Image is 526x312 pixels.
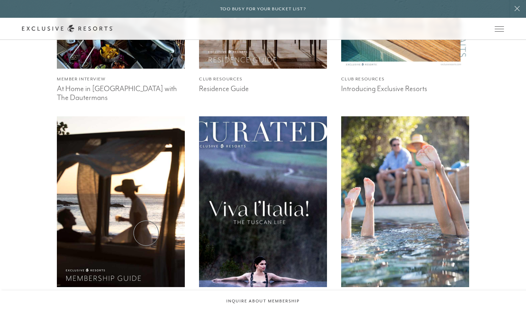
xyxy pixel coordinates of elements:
[57,76,185,83] h4: Member Interview
[495,26,504,31] button: Open navigation
[57,83,185,102] h3: At Home in [GEOGRAPHIC_DATA] with The Dautermans
[341,76,469,83] h4: Club Resources
[199,83,327,93] h3: Residence Guide
[341,83,469,93] h3: Introducing Exclusive Resorts
[199,116,327,312] a: Club ResourcesCurated Magazine | Fall/Winter 2024
[220,6,306,12] h6: Too busy for your bucket list?
[57,116,185,312] a: Club ResourcesMembership Guide
[199,76,327,83] h4: Club Resources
